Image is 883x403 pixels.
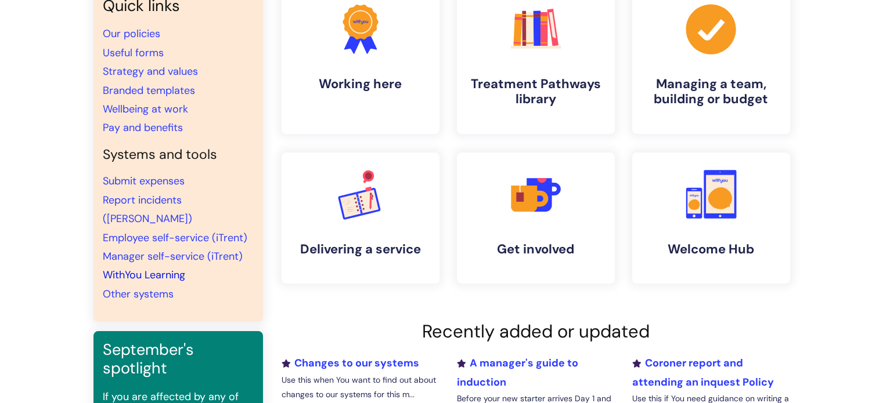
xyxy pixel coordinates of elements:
[456,356,578,389] a: A manager's guide to induction
[457,153,615,284] a: Get involved
[103,147,254,163] h4: Systems and tools
[103,46,164,60] a: Useful forms
[103,287,174,301] a: Other systems
[103,268,185,282] a: WithYou Learning
[632,356,773,389] a: Coroner report and attending an inquest Policy
[103,193,192,226] a: Report incidents ([PERSON_NAME])
[291,77,430,92] h4: Working here
[632,153,790,284] a: Welcome Hub
[103,174,185,188] a: Submit expenses
[282,356,419,370] a: Changes to our systems
[103,27,160,41] a: Our policies
[641,77,781,107] h4: Managing a team, building or budget
[282,373,439,402] p: Use this when You want to find out about changes to our systems for this m...
[291,242,430,257] h4: Delivering a service
[103,249,243,263] a: Manager self-service (iTrent)
[466,242,606,257] h4: Get involved
[103,64,198,78] a: Strategy and values
[282,153,439,284] a: Delivering a service
[103,121,183,135] a: Pay and benefits
[103,83,195,97] a: Branded templates
[466,77,606,107] h4: Treatment Pathways library
[282,321,790,342] h2: Recently added or updated
[103,340,254,378] h3: September's spotlight
[103,102,188,116] a: Wellbeing at work
[641,242,781,257] h4: Welcome Hub
[103,231,247,245] a: Employee self-service (iTrent)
